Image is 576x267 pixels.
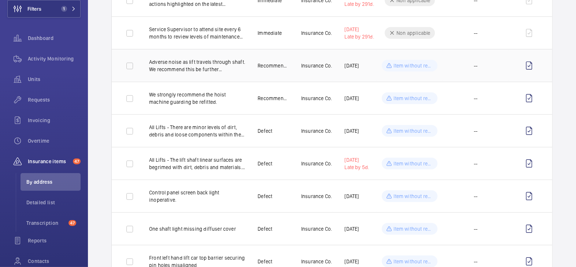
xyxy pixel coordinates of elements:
[258,29,282,37] p: Immediate
[344,258,359,265] p: [DATE]
[28,158,70,165] span: Insurance items
[301,225,332,233] p: Insurance Co.
[394,127,433,135] p: Item without request
[301,29,332,37] p: Insurance Co.
[474,193,477,200] span: --
[28,117,81,124] span: Invoicing
[344,33,374,40] div: Late by 291d.
[344,62,359,69] p: [DATE]
[301,258,332,265] p: Insurance Co.
[344,164,369,171] div: Late by 5d.
[28,76,81,83] span: Units
[474,258,477,265] span: --
[73,158,81,164] span: 47
[394,193,433,200] p: Item without request
[149,225,246,233] p: One shaft light missing diffuser cover
[301,62,332,69] p: Insurance Co.
[301,127,332,135] p: Insurance Co.
[474,127,477,135] span: --
[344,95,359,102] p: [DATE]
[28,137,81,145] span: Overtime
[28,34,81,42] span: Dashboard
[28,96,81,103] span: Requests
[394,95,433,102] p: Item without request
[394,160,433,167] p: Item without request
[258,95,289,102] p: Recommendation
[258,193,272,200] p: Defect
[396,29,431,37] p: Non applicable
[258,258,272,265] p: Defect
[344,156,369,164] p: [DATE]
[344,225,359,233] p: [DATE]
[26,219,66,227] span: Transcription
[301,95,332,102] p: Insurance Co.
[149,156,246,171] p: All Lifts - The lift shaft linear surfaces are begrimed with dirt, debris and materials. Lift con...
[149,26,246,40] p: Service Supervisor to attend site every 6 months to review levels of maintenance and record visit...
[344,193,359,200] p: [DATE]
[474,62,477,69] span: --
[474,225,477,233] span: --
[149,91,246,106] p: We strongly recommend the hoist machine guarding be refitted.
[61,6,67,12] span: 1
[301,193,332,200] p: Insurance Co.
[149,124,246,138] p: All Lifts - There are minor levels of dirt, debris and loose components within the lift controlle...
[344,0,374,8] div: Late by 291d.
[69,220,76,226] span: 47
[149,189,246,204] p: Control panel screen back light inoperative.
[28,55,81,62] span: Activity Monitoring
[394,225,433,233] p: Item without request
[344,127,359,135] p: [DATE]
[474,95,477,102] span: --
[258,127,272,135] p: Defect
[258,62,289,69] p: Recommendation
[394,62,433,69] p: Item without request
[394,258,433,265] p: Item without request
[474,160,477,167] span: --
[28,257,81,265] span: Contacts
[301,160,332,167] p: Insurance Co.
[26,178,81,186] span: By address
[149,58,246,73] p: Adverse noise as lift travels through shaft. We recommend this be further investigated by your li...
[474,29,477,37] span: --
[344,26,374,33] p: [DATE]
[27,5,41,12] span: Filters
[258,225,272,233] p: Defect
[26,199,81,206] span: Detailed list
[28,237,81,244] span: Reports
[258,160,272,167] p: Defect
